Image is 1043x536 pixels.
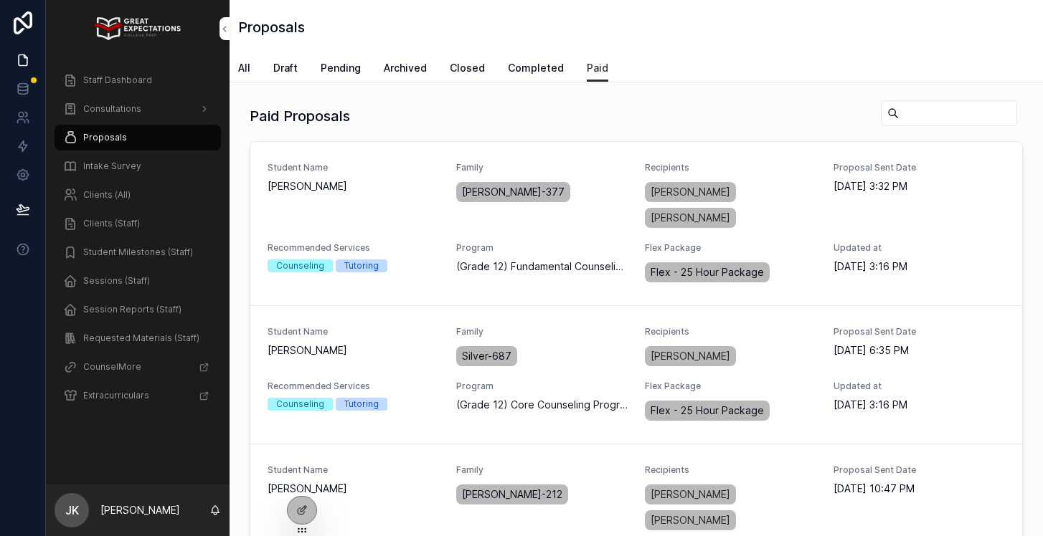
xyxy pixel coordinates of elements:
[268,162,439,173] span: Student Name
[238,55,250,84] a: All
[456,326,628,338] span: Family
[456,242,628,254] span: Program
[55,325,221,351] a: Requested Materials (Staff)
[344,259,379,272] div: Tutoring
[651,265,764,279] span: Flex - 25 Hour Package
[250,142,1022,306] a: Student Name[PERSON_NAME]Family[PERSON_NAME]-377Recipients[PERSON_NAME][PERSON_NAME]Proposal Sent...
[834,179,1005,193] span: [DATE] 3:32 PM
[238,17,305,37] h1: Proposals
[456,381,628,392] span: Program
[344,398,379,411] div: Tutoring
[651,211,730,225] span: [PERSON_NAME]
[250,106,350,126] h1: Paid Proposals
[651,185,730,199] span: [PERSON_NAME]
[268,482,439,496] span: [PERSON_NAME]
[587,55,608,82] a: Paid
[645,242,816,254] span: Flex Package
[645,162,816,173] span: Recipients
[55,383,221,408] a: Extracurriculars
[83,390,149,401] span: Extracurriculars
[83,75,152,86] span: Staff Dashboard
[508,55,564,84] a: Completed
[462,487,562,502] span: [PERSON_NAME]-212
[276,259,324,272] div: Counseling
[834,381,1005,392] span: Updated at
[83,304,181,315] span: Session Reports (Staff)
[834,343,1005,358] span: [DATE] 6:35 PM
[83,218,140,229] span: Clients (Staff)
[238,61,250,75] span: All
[65,502,79,519] span: JK
[587,61,608,75] span: Paid
[645,510,736,530] a: [PERSON_NAME]
[83,247,193,258] span: Student Milestones (Staff)
[268,179,439,193] span: [PERSON_NAME]
[834,482,1005,496] span: [DATE] 10:47 PM
[645,381,816,392] span: Flex Package
[46,57,230,427] div: scrollable content
[55,354,221,380] a: CounselMore
[456,464,628,476] span: Family
[83,275,150,287] span: Sessions (Staff)
[834,259,1005,274] span: [DATE] 3:16 PM
[55,96,221,122] a: Consultations
[83,332,199,344] span: Requested Materials (Staff)
[462,349,511,363] span: Silver-687
[83,103,141,115] span: Consultations
[55,268,221,294] a: Sessions (Staff)
[55,297,221,322] a: Session Reports (Staff)
[834,464,1005,476] span: Proposal Sent Date
[268,381,439,392] span: Recommended Services
[456,398,628,412] span: (Grade 12) Core Counseling Program
[268,242,439,254] span: Recommended Services
[456,259,628,274] span: (Grade 12) Fundamental Counseling Program
[55,211,221,236] a: Clients (Staff)
[651,403,764,418] span: Flex - 25 Hour Package
[55,125,221,150] a: Proposals
[651,349,730,363] span: [PERSON_NAME]
[55,239,221,265] a: Student Milestones (Staff)
[95,17,180,40] img: App logo
[55,182,221,208] a: Clients (All)
[834,162,1005,173] span: Proposal Sent Date
[384,55,427,84] a: Archived
[83,361,141,373] span: CounselMore
[651,513,730,527] span: [PERSON_NAME]
[100,503,180,517] p: [PERSON_NAME]
[450,55,485,84] a: Closed
[645,326,816,338] span: Recipients
[834,326,1005,338] span: Proposal Sent Date
[456,162,628,173] span: Family
[645,484,736,504] a: [PERSON_NAME]
[321,61,361,75] span: Pending
[384,61,427,75] span: Archived
[645,464,816,476] span: Recipients
[645,346,736,366] a: [PERSON_NAME]
[273,55,298,84] a: Draft
[273,61,298,75] span: Draft
[508,61,564,75] span: Completed
[83,189,131,201] span: Clients (All)
[321,55,361,84] a: Pending
[651,487,730,502] span: [PERSON_NAME]
[268,464,439,476] span: Student Name
[834,242,1005,254] span: Updated at
[276,398,324,411] div: Counseling
[462,185,565,199] span: [PERSON_NAME]-377
[268,326,439,338] span: Student Name
[645,208,736,228] a: [PERSON_NAME]
[645,182,736,202] a: [PERSON_NAME]
[450,61,485,75] span: Closed
[83,161,141,172] span: Intake Survey
[55,67,221,93] a: Staff Dashboard
[83,132,127,143] span: Proposals
[250,306,1022,444] a: Student Name[PERSON_NAME]FamilySilver-687Recipients[PERSON_NAME]Proposal Sent Date[DATE] 6:35 PMR...
[268,343,439,358] span: [PERSON_NAME]
[834,398,1005,412] span: [DATE] 3:16 PM
[55,153,221,179] a: Intake Survey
